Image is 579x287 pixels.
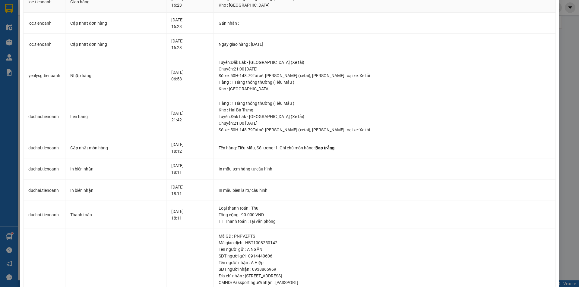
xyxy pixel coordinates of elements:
[219,259,551,266] div: Tên người nhận : A Hiệp
[238,145,255,150] span: Tiêu Mẫu
[219,166,551,172] div: In mẫu tem hàng tự cấu hình
[219,41,551,48] div: Ngày giao hàng : [DATE]
[219,239,551,246] div: Mã giao dịch : HBT1008250142
[70,187,161,194] div: In biên nhận
[70,113,161,120] div: Lên hàng
[70,20,161,27] div: Cập nhật đơn hàng
[24,13,65,34] td: loc.tienoanh
[219,233,551,239] div: Mã GD : PNPVZPTS
[70,145,161,151] div: Cập nhật món hàng
[24,55,65,96] td: yenlysg.tienoanh
[171,17,209,30] div: [DATE] 16:23
[171,38,209,51] div: [DATE] 16:23
[24,137,65,159] td: duchai.tienoanh
[171,208,209,221] div: [DATE] 18:11
[70,166,161,172] div: In biên nhận
[219,273,551,279] div: Địa chỉ nhận : [STREET_ADDRESS]
[70,41,161,48] div: Cập nhật đơn hàng
[171,162,209,176] div: [DATE] 18:11
[70,72,161,79] div: Nhập hàng
[219,59,551,79] div: Tuyến : Đăk Lăk - [GEOGRAPHIC_DATA] (Xe tải) Chuyến: 21:00 [DATE] Số xe: 50H-148.79 Tài xế: [PERS...
[275,145,278,150] span: 1
[24,180,65,201] td: duchai.tienoanh
[171,110,209,123] div: [DATE] 21:42
[219,279,551,286] div: CMND/Passport người nhận : [PASSPORT]
[219,100,551,107] div: Hàng : 1 Hàng thông thường (Tiêu Mẫu )
[219,246,551,253] div: Tên người gửi : A NGÂN
[219,113,551,133] div: Tuyến : Đăk Lăk - [GEOGRAPHIC_DATA] (Xe tải) Chuyến: 21:00 [DATE] Số xe: 50H-148.79 Tài xế: [PERS...
[219,187,551,194] div: In mẫu biên lai tự cấu hình
[219,107,551,113] div: Kho : Hai Bà Trưng
[171,69,209,82] div: [DATE] 06:58
[219,205,551,211] div: Loại thanh toán : Thu
[219,79,551,86] div: Hàng : 1 Hàng thông thường (Tiêu Mẫu )
[315,145,334,150] span: Bao trắng
[70,211,161,218] div: Thanh toán
[171,141,209,154] div: [DATE] 18:12
[24,34,65,55] td: loc.tienoanh
[219,2,551,8] div: Kho : [GEOGRAPHIC_DATA]
[24,158,65,180] td: duchai.tienoanh
[24,201,65,229] td: duchai.tienoanh
[219,218,551,225] div: HT Thanh toán : Tại văn phòng
[219,20,551,27] div: Gán nhãn :
[219,145,551,151] div: Tên hàng: , Số lượng: , Ghi chú món hàng:
[219,266,551,273] div: SĐT người nhận : 0938865969
[171,184,209,197] div: [DATE] 18:11
[24,96,65,137] td: duchai.tienoanh
[219,86,551,92] div: Kho : [GEOGRAPHIC_DATA]
[219,253,551,259] div: SĐT người gửi : 0914440606
[219,211,551,218] div: Tổng cộng : 90.000 VND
